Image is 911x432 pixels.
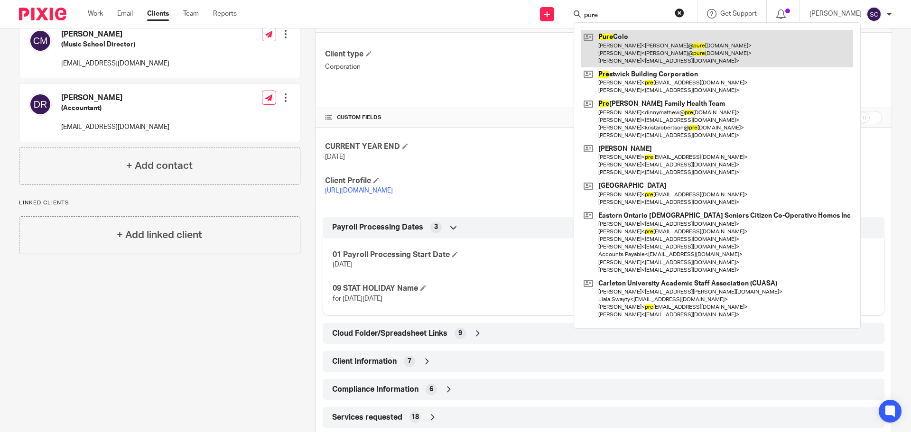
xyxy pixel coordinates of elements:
span: Get Support [720,10,757,17]
span: 9 [458,329,462,338]
h4: CURRENT YEAR END [325,142,604,152]
h4: CUSTOM FIELDS [325,114,604,121]
h4: 01 Payroll Processing Start Date [333,250,604,260]
h4: [PERSON_NAME] [61,93,169,103]
a: Reports [213,9,237,18]
p: [EMAIL_ADDRESS][DOMAIN_NAME] [61,122,169,132]
span: 3 [434,222,438,232]
h4: + Add contact [126,158,193,173]
span: Services requested [332,413,402,423]
span: [DATE] [325,154,345,160]
span: Cloud Folder/Spreadsheet Links [332,329,447,339]
p: [EMAIL_ADDRESS][DOMAIN_NAME] [61,59,169,68]
p: Corporation [325,62,604,72]
a: Work [88,9,103,18]
a: Clients [147,9,169,18]
span: [DATE] [333,261,353,268]
h4: 09 STAT HOLIDAY Name [333,284,604,294]
span: 6 [429,385,433,394]
img: Pixie [19,8,66,20]
span: 7 [408,357,411,366]
h5: (Accountant) [61,103,169,113]
span: 18 [411,413,419,422]
h4: Client Profile [325,176,604,186]
span: Payroll Processing Dates [332,222,423,232]
img: svg%3E [29,93,52,116]
p: Linked clients [19,199,300,207]
h4: Client type [325,49,604,59]
button: Clear [675,8,684,18]
img: svg%3E [866,7,882,22]
span: for [DATE][DATE] [333,295,382,302]
a: Team [183,9,199,18]
span: Client Information [332,357,397,367]
h5: (Music School Director) [61,40,169,49]
h4: + Add linked client [117,228,202,242]
p: [PERSON_NAME] [809,9,862,18]
a: [URL][DOMAIN_NAME] [325,187,393,194]
span: Compliance Information [332,385,418,395]
img: svg%3E [29,29,52,52]
input: Search [583,11,669,20]
h4: [PERSON_NAME] [61,29,169,39]
a: Email [117,9,133,18]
